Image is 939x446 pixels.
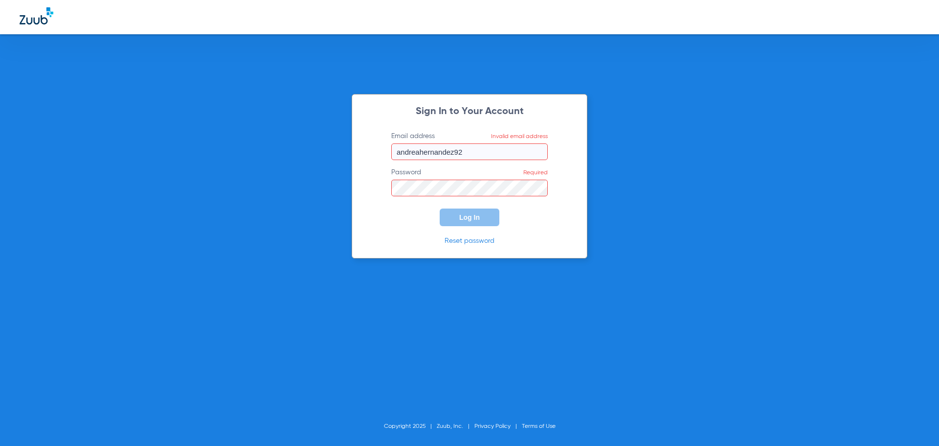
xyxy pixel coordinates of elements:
a: Reset password [445,237,494,244]
input: PasswordRequired [391,180,548,196]
li: Zuub, Inc. [437,422,474,431]
input: Email addressInvalid email address [391,143,548,160]
label: Password [391,167,548,196]
span: Log In [459,213,480,221]
span: Invalid email address [491,134,548,140]
h2: Sign In to Your Account [377,107,562,117]
a: Terms of Use [522,423,556,429]
label: Email address [391,131,548,160]
span: Required [523,170,548,176]
button: Log In [440,209,499,226]
a: Privacy Policy [474,423,511,429]
li: Copyright 2025 [384,422,437,431]
img: Zuub Logo [20,7,53,24]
